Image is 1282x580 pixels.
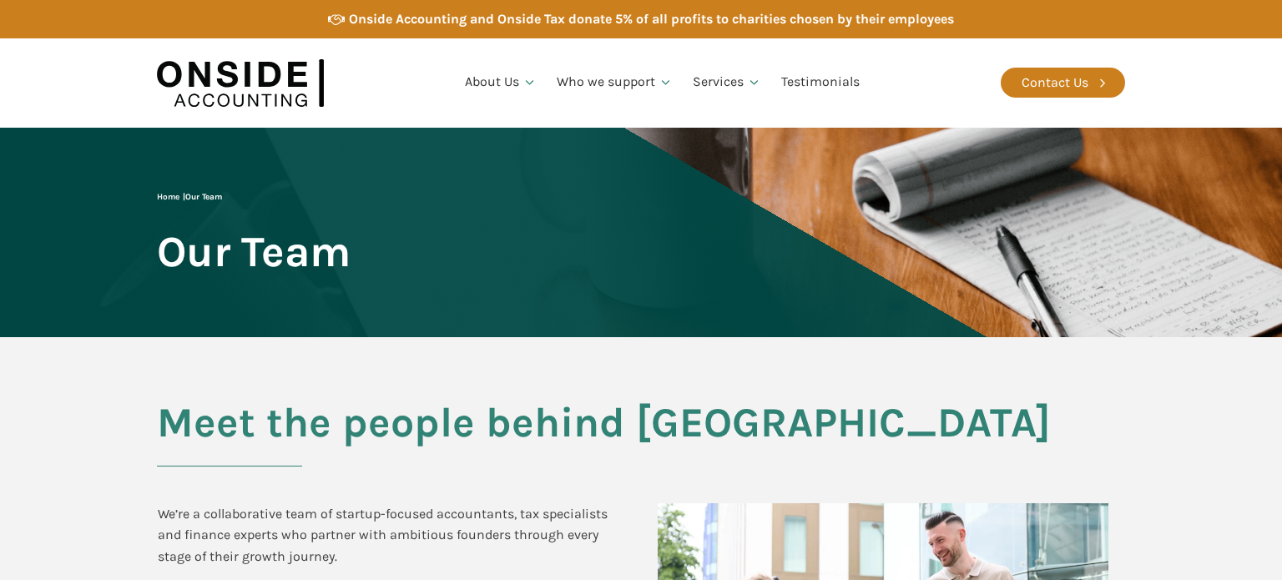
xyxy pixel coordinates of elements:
a: Testimonials [771,54,870,111]
a: Services [683,54,771,111]
a: Who we support [547,54,683,111]
a: Home [157,192,179,202]
div: Contact Us [1022,72,1088,93]
span: | [157,192,222,202]
div: Onside Accounting and Onside Tax donate 5% of all profits to charities chosen by their employees [349,8,954,30]
a: About Us [455,54,547,111]
img: Onside Accounting [157,51,324,115]
span: Our Team [185,192,222,202]
span: Our Team [157,229,351,275]
h2: Meet the people behind [GEOGRAPHIC_DATA] [157,400,1125,467]
a: Contact Us [1001,68,1125,98]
